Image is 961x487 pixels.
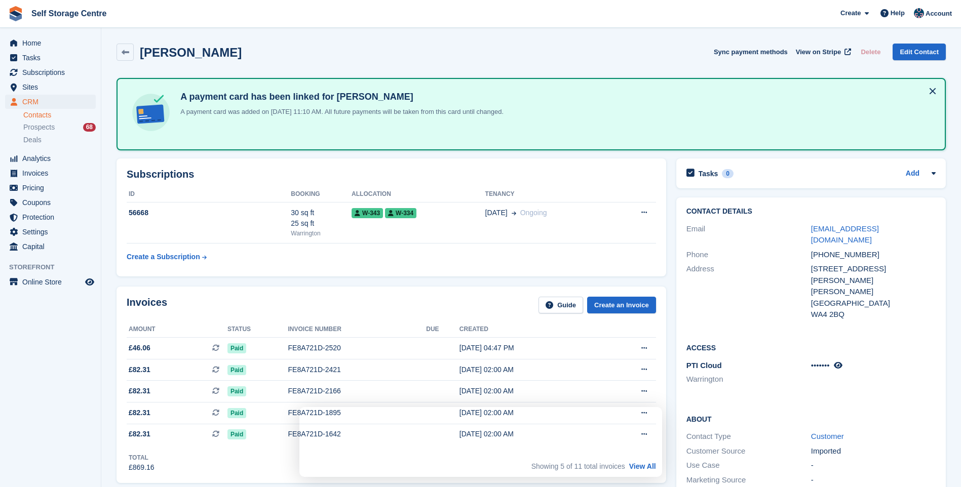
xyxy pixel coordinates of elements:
div: FE8A721D-2166 [288,386,427,396]
div: [DATE] 04:47 PM [459,343,601,353]
a: menu [5,65,96,79]
span: Invoices [22,166,83,180]
div: [GEOGRAPHIC_DATA] [811,298,936,309]
li: Warrington [686,374,811,385]
div: Phone [686,249,811,261]
span: Paid [227,386,246,396]
span: CRM [22,95,83,109]
span: £82.31 [129,408,150,418]
th: Tenancy [485,186,612,202]
div: [DATE] 02:00 AM [459,386,601,396]
a: Prospects 68 [23,122,96,133]
div: 30 sq ft 25 sq ft [291,208,352,229]
span: Paid [227,408,246,418]
a: Preview store [84,276,96,288]
span: [DATE] [485,208,508,218]
span: Pricing [22,181,83,195]
a: Customer [811,432,844,440]
span: £82.31 [129,386,150,396]
img: card-linked-ebf98d0992dc2aeb22e95c0e3c79077019eb2392cfd83c6a337811c24bc77127.svg [130,91,172,134]
h2: About [686,414,936,424]
a: Deals [23,135,96,145]
div: Customer Source [686,445,811,457]
span: Sites [22,80,83,94]
div: Email [686,223,811,246]
span: ••••••• [811,361,830,370]
span: Paid [227,343,246,353]
h2: Tasks [699,169,718,178]
h4: A payment card has been linked for [PERSON_NAME] [176,91,504,103]
button: Sync payment methods [714,44,788,60]
span: Paid [227,429,246,439]
span: Coupons [22,195,83,210]
a: menu [5,166,96,180]
span: Online Store [22,275,83,289]
a: Guide [539,297,583,313]
th: ID [127,186,291,202]
div: - [811,460,936,471]
span: Capital [22,239,83,254]
th: Booking [291,186,352,202]
img: Clair Cole [914,8,924,18]
div: Address [686,263,811,320]
span: Storefront [9,262,101,272]
div: FE8A721D-1895 [288,408,427,418]
div: - [811,474,936,486]
div: Imported [811,445,936,457]
span: PTI Cloud [686,361,722,370]
div: Warrington [291,229,352,238]
span: Tasks [22,51,83,65]
div: Marketing Source [686,474,811,486]
span: Prospects [23,123,55,132]
a: menu [5,239,96,254]
a: menu [5,51,96,65]
span: £82.31 [129,429,150,439]
th: Due [426,321,459,338]
div: Total [129,453,155,462]
h2: Access [686,342,936,352]
h2: Invoices [127,297,167,313]
div: Use Case [686,460,811,471]
div: [PHONE_NUMBER] [811,249,936,261]
a: menu [5,80,96,94]
h2: Subscriptions [127,169,656,180]
a: menu [5,225,96,239]
a: Contacts [23,110,96,120]
div: 0 [722,169,734,178]
div: 68 [83,123,96,132]
a: Edit Contact [893,44,946,60]
th: Allocation [352,186,485,202]
span: Create [840,8,861,18]
th: Amount [127,321,227,338]
a: menu [5,275,96,289]
span: W-334 [385,208,416,218]
span: Analytics [22,151,83,166]
span: Home [22,36,83,50]
span: Ongoing [520,209,547,217]
span: Protection [22,210,83,224]
th: Created [459,321,601,338]
th: Invoice number [288,321,427,338]
div: [PERSON_NAME] [811,286,936,298]
h2: [PERSON_NAME] [140,46,242,59]
a: menu [5,181,96,195]
span: W-343 [352,208,383,218]
a: menu [5,95,96,109]
h2: Contact Details [686,208,936,216]
span: Help [891,8,905,18]
span: Account [926,9,952,19]
iframe: Survey by David from Stora [299,407,662,477]
span: View on Stripe [796,47,841,57]
img: stora-icon-8386f47178a22dfd0bd8f6a31ec36ba5ce8667c1dd55bd0f319d3a0aa187defe.svg [8,6,23,21]
div: [STREET_ADDRESS][PERSON_NAME] [811,263,936,286]
span: Settings [22,225,83,239]
div: FE8A721D-1642 [288,429,427,439]
span: Paid [227,365,246,375]
span: £46.06 [129,343,150,353]
a: menu [5,151,96,166]
span: £82.31 [129,364,150,375]
div: Create a Subscription [127,252,200,262]
div: [DATE] 02:00 AM [459,364,601,375]
div: Contact Type [686,431,811,442]
th: Status [227,321,288,338]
